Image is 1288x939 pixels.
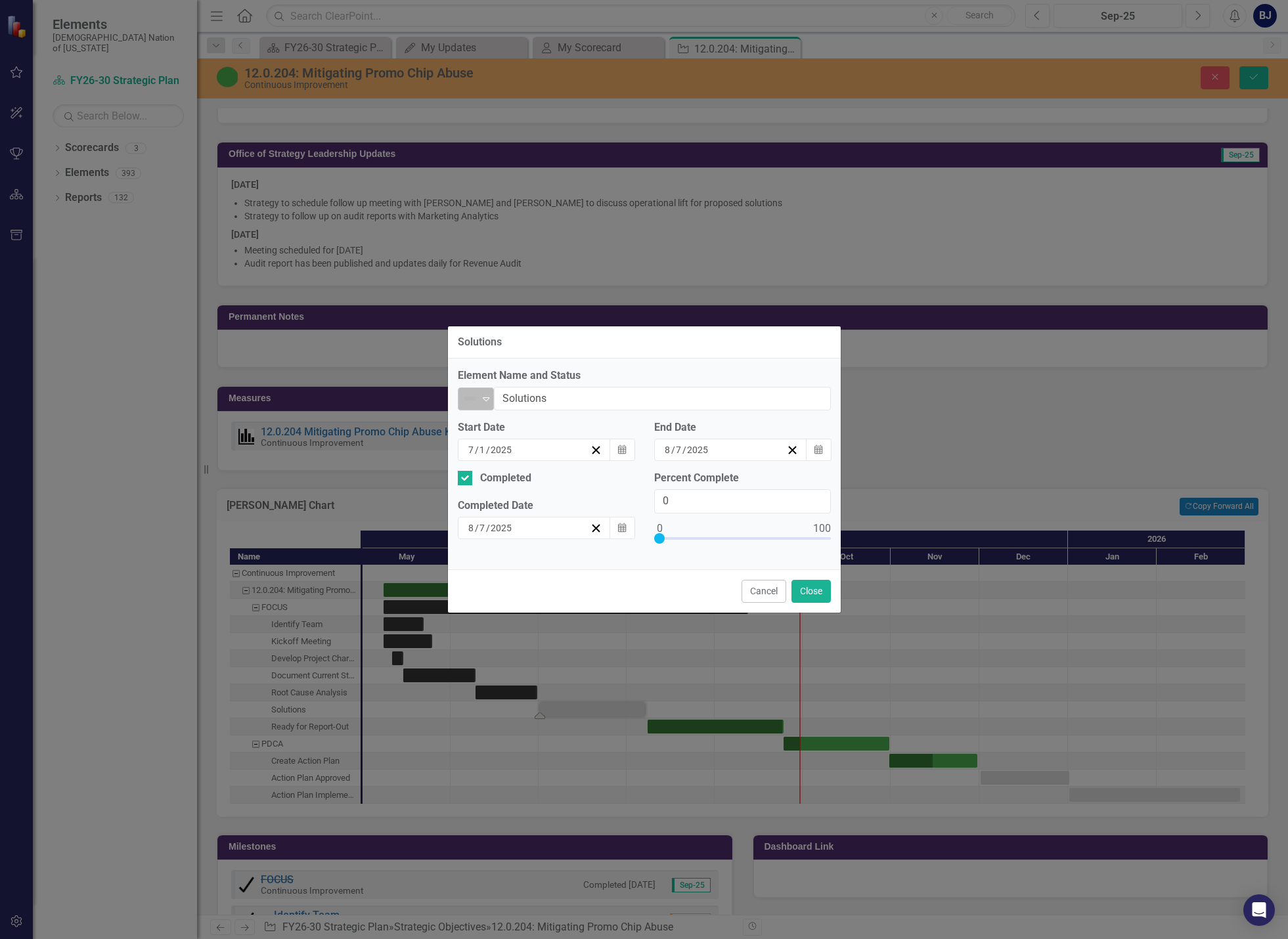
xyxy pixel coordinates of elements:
label: Element Name and Status [458,368,831,383]
span: / [475,522,479,534]
button: Cancel [742,580,786,603]
div: End Date [654,420,831,435]
input: Name [494,387,831,411]
div: Completed Date [458,498,634,513]
span: / [475,444,479,456]
span: / [682,444,686,456]
img: Not Defined [462,391,477,406]
div: Start Date [458,420,634,435]
span: / [486,522,490,534]
div: Solutions [458,336,502,348]
button: Close [791,580,831,603]
label: Percent Complete [654,471,831,486]
span: / [671,444,675,456]
span: / [486,444,490,456]
div: Open Intercom Messenger [1243,894,1275,926]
